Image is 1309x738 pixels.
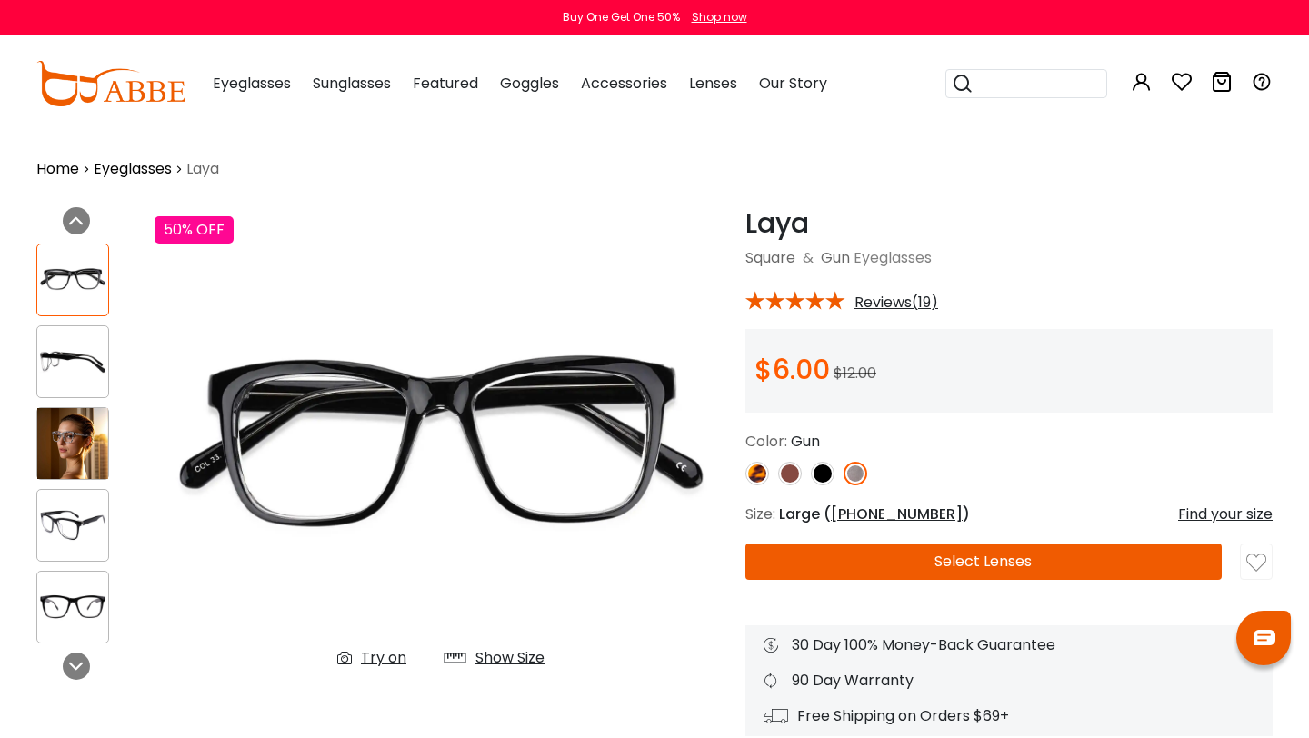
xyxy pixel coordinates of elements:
a: Gun [821,247,850,268]
img: Laya Gun Plastic Eyeglasses , UniversalBridgeFit Frames from ABBE Glasses [37,589,108,624]
a: Home [36,158,79,180]
div: Shop now [692,9,747,25]
span: Featured [413,73,478,94]
div: Show Size [475,647,545,669]
span: Large ( ) [779,504,970,524]
img: Laya Gun Plastic Eyeglasses , UniversalBridgeFit Frames from ABBE Glasses [155,207,727,684]
span: Size: [745,504,775,524]
a: Square [745,247,795,268]
img: Laya Gun Plastic Eyeglasses , UniversalBridgeFit Frames from ABBE Glasses [37,507,108,543]
img: Laya Gun Plastic Eyeglasses , UniversalBridgeFit Frames from ABBE Glasses [37,344,108,379]
span: Eyeglasses [213,73,291,94]
span: $6.00 [754,350,830,389]
span: Lenses [689,73,737,94]
span: Sunglasses [313,73,391,94]
div: 50% OFF [155,216,234,244]
span: Gun [791,431,820,452]
img: abbeglasses.com [36,61,185,106]
span: Color: [745,431,787,452]
a: Eyeglasses [94,158,172,180]
span: Eyeglasses [854,247,932,268]
div: Free Shipping on Orders $69+ [764,705,1254,727]
div: 90 Day Warranty [764,670,1254,692]
div: 30 Day 100% Money-Back Guarantee [764,634,1254,656]
a: Shop now [683,9,747,25]
button: Select Lenses [745,544,1222,580]
div: Buy One Get One 50% [563,9,680,25]
span: [PHONE_NUMBER] [831,504,963,524]
div: Find your size [1178,504,1273,525]
span: Our Story [759,73,827,94]
span: & [799,247,817,268]
img: like [1246,553,1266,573]
img: chat [1254,630,1275,645]
img: Laya Gun Plastic Eyeglasses , UniversalBridgeFit Frames from ABBE Glasses [37,262,108,297]
span: Accessories [581,73,667,94]
span: Reviews(19) [854,294,938,311]
div: Try on [361,647,406,669]
img: Laya Gun Plastic Eyeglasses , UniversalBridgeFit Frames from ABBE Glasses [37,408,108,479]
span: Laya [186,158,219,180]
h1: Laya [745,207,1273,240]
span: $12.00 [834,363,876,384]
span: Goggles [500,73,559,94]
